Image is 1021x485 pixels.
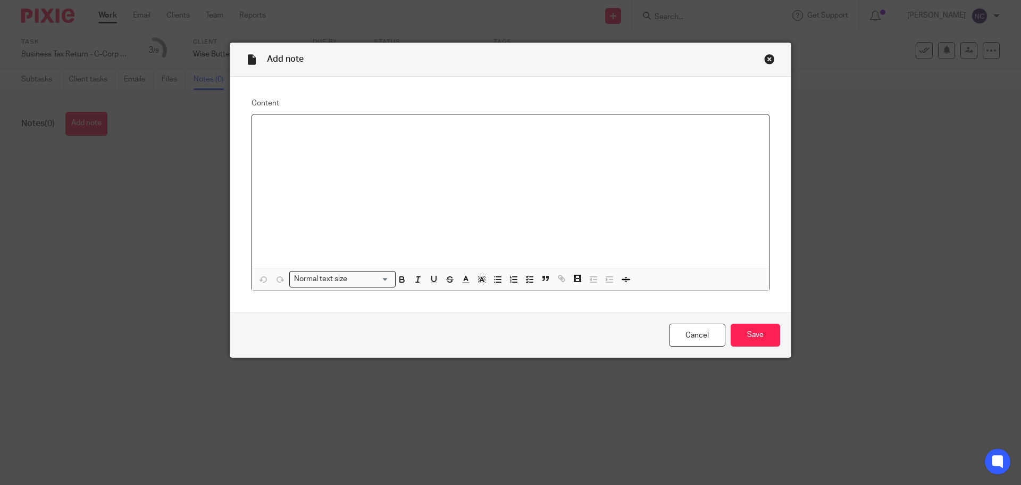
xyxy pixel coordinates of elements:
[267,55,304,63] span: Add note
[764,54,775,64] div: Close this dialog window
[351,274,389,285] input: Search for option
[292,274,350,285] span: Normal text size
[731,324,780,347] input: Save
[669,324,725,347] a: Cancel
[252,98,769,109] label: Content
[289,271,396,287] div: Search for option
